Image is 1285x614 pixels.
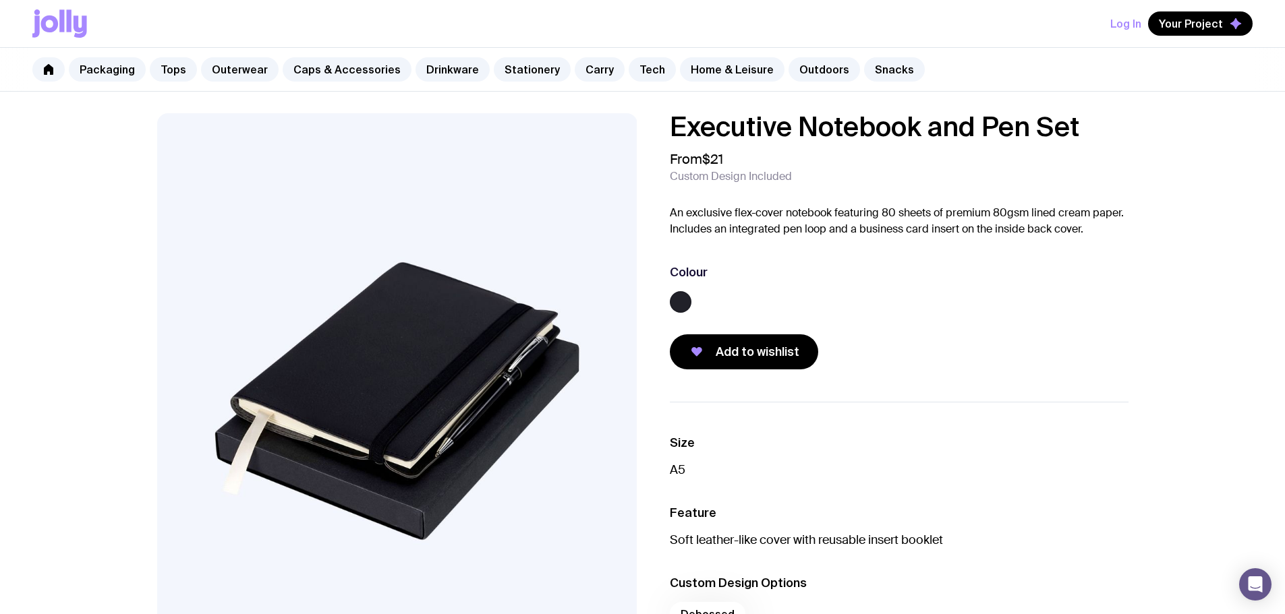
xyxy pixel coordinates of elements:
span: Custom Design Included [670,170,792,183]
span: Add to wishlist [716,344,799,360]
h3: Custom Design Options [670,575,1129,591]
a: Carry [575,57,625,82]
a: Caps & Accessories [283,57,411,82]
p: An exclusive flex-cover notebook featuring 80 sheets of premium 80gsm lined cream paper. Includes... [670,205,1129,237]
a: Home & Leisure [680,57,784,82]
button: Add to wishlist [670,334,818,369]
a: Outdoors [789,57,860,82]
button: Your Project [1148,11,1253,36]
a: Stationery [494,57,571,82]
div: Open Intercom Messenger [1239,568,1272,601]
h3: Size [670,435,1129,451]
a: Packaging [69,57,146,82]
h3: Feature [670,505,1129,521]
a: Snacks [864,57,925,82]
a: Outerwear [201,57,279,82]
h3: Colour [670,264,708,280]
span: From [670,151,723,167]
p: Soft leather-like cover with reusable insert booklet [670,532,1129,548]
span: Your Project [1159,17,1223,30]
a: Tech [629,57,676,82]
h1: Executive Notebook and Pen Set [670,113,1129,140]
span: $21 [702,150,723,168]
p: A5 [670,462,1129,478]
a: Drinkware [416,57,490,82]
a: Tops [150,57,197,82]
button: Log In [1110,11,1141,36]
